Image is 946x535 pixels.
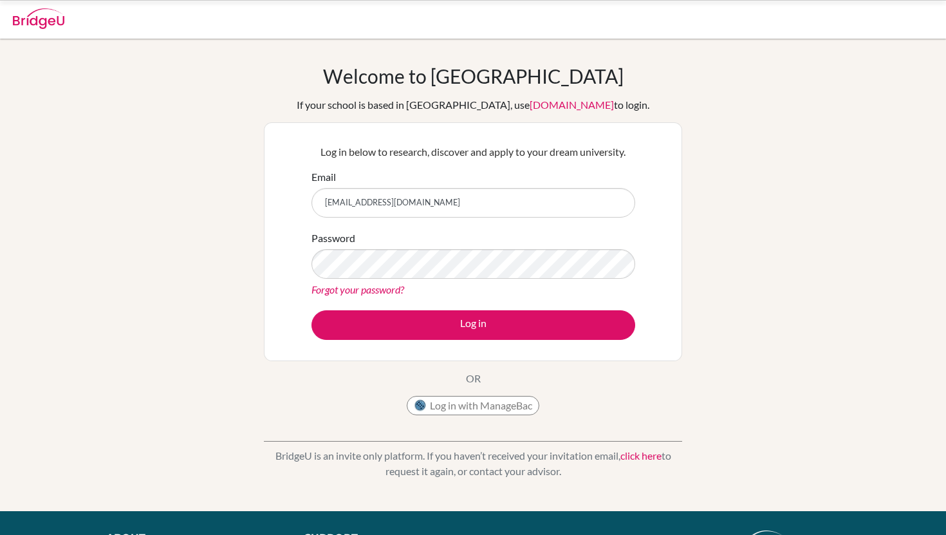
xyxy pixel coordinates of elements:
h1: Welcome to [GEOGRAPHIC_DATA] [323,64,624,88]
label: Password [311,230,355,246]
p: Log in below to research, discover and apply to your dream university. [311,144,635,160]
label: Email [311,169,336,185]
a: click here [620,449,662,462]
img: Bridge-U [13,8,64,29]
p: OR [466,371,481,386]
p: BridgeU is an invite only platform. If you haven’t received your invitation email, to request it ... [264,448,682,479]
button: Log in with ManageBac [407,396,539,415]
button: Log in [311,310,635,340]
div: If your school is based in [GEOGRAPHIC_DATA], use to login. [297,97,649,113]
a: Forgot your password? [311,283,404,296]
a: [DOMAIN_NAME] [530,99,614,111]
